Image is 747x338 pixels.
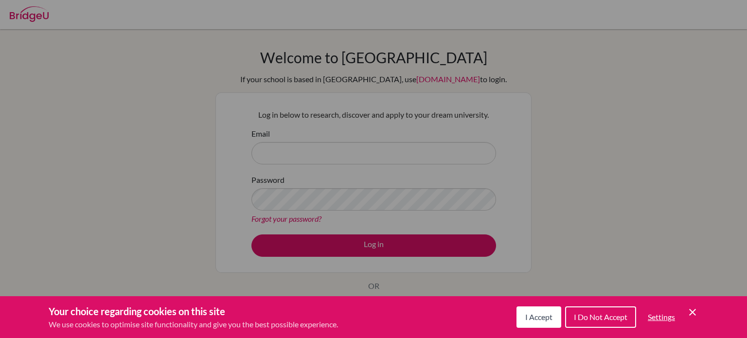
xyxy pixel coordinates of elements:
button: I Do Not Accept [565,306,636,328]
span: I Accept [525,312,552,321]
p: We use cookies to optimise site functionality and give you the best possible experience. [49,319,338,330]
button: I Accept [516,306,561,328]
button: Settings [640,307,683,327]
h3: Your choice regarding cookies on this site [49,304,338,319]
button: Save and close [687,306,698,318]
span: Settings [648,312,675,321]
span: I Do Not Accept [574,312,627,321]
